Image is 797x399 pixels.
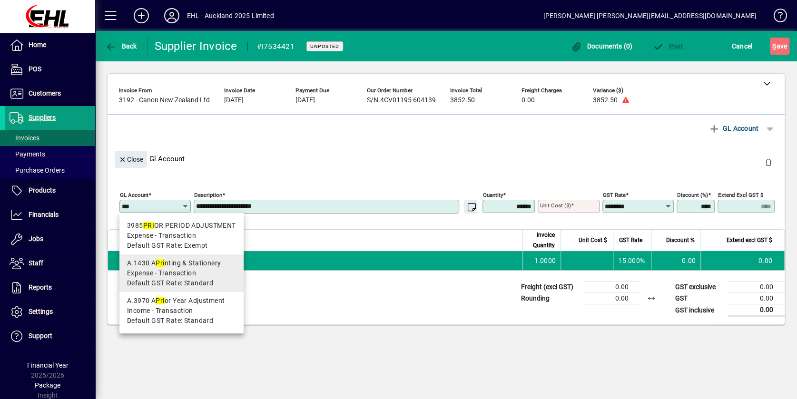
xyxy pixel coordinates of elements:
[27,361,69,369] span: Financial Year
[516,293,583,304] td: Rounding
[770,38,789,55] button: Save
[10,134,39,142] span: Invoices
[483,192,503,198] mat-label: Quantity
[450,97,475,104] span: 3852.50
[29,332,52,340] span: Support
[5,300,95,324] a: Settings
[5,227,95,251] a: Jobs
[194,192,222,198] mat-label: Description
[163,251,523,270] td: A Printing & Stationery
[29,186,56,194] span: Products
[613,251,651,270] td: 15.000%
[29,89,61,97] span: Customers
[127,241,208,251] span: Default GST Rate: Exempt
[29,211,59,218] span: Financials
[29,308,53,315] span: Settings
[5,324,95,348] a: Support
[10,150,45,158] span: Payments
[757,158,780,166] app-page-header-button: Delete
[156,297,164,304] em: Pri
[718,192,763,198] mat-label: Extend excl GST $
[5,179,95,203] a: Products
[10,166,65,174] span: Purchase Orders
[529,230,555,251] span: Invoice Quantity
[603,192,626,198] mat-label: GST rate
[5,252,95,275] a: Staff
[119,97,210,104] span: 3192 - Canon New Zealand Ltd
[650,38,686,55] button: Post
[5,203,95,227] a: Financials
[728,304,785,316] td: 0.00
[156,259,164,267] em: Pri
[103,38,139,55] button: Back
[5,162,95,178] a: Purchase Orders
[571,42,632,50] span: Documents (0)
[516,282,583,293] td: Freight (excl GST)
[522,251,561,270] td: 1.0000
[108,141,785,176] div: Gl Account
[119,254,244,292] mat-option: A.1430 A Printing & Stationery
[118,152,143,167] span: Close
[29,114,56,121] span: Suppliers
[127,268,196,278] span: Expense - Transaction
[29,235,43,243] span: Jobs
[593,97,618,104] span: 3852.50
[126,7,157,24] button: Add
[127,231,196,241] span: Expense - Transaction
[310,43,339,49] span: Unposted
[119,292,244,330] mat-option: A.3970 A Prior Year Adjustment
[772,39,787,54] span: ave
[543,8,757,23] div: [PERSON_NAME] [PERSON_NAME][EMAIL_ADDRESS][DOMAIN_NAME]
[105,42,137,50] span: Back
[115,151,147,168] button: Close
[521,97,535,104] span: 0.00
[29,41,46,49] span: Home
[619,235,642,245] span: GST Rate
[120,192,148,198] mat-label: GL Account
[127,296,236,306] div: A.3970 A or Year Adjustment
[127,306,193,316] span: Income - Transaction
[583,293,640,304] td: 0.00
[127,258,236,268] div: A.1430 A nting & Stationery
[670,293,728,304] td: GST
[5,276,95,300] a: Reports
[143,222,154,229] em: PRI
[728,293,785,304] td: 0.00
[772,42,776,50] span: S
[583,282,640,293] td: 0.00
[766,2,785,33] a: Knowledge Base
[727,235,772,245] span: Extend excl GST $
[224,97,244,104] span: [DATE]
[367,97,436,104] span: S/N.4CV01195 604139
[257,39,295,54] div: #I7534421
[127,278,213,288] span: Default GST Rate: Standard
[5,146,95,162] a: Payments
[732,39,753,54] span: Cancel
[652,42,683,50] span: ost
[5,33,95,57] a: Home
[666,235,695,245] span: Discount %
[5,130,95,146] a: Invoices
[669,42,673,50] span: P
[29,65,41,73] span: POS
[127,316,213,326] span: Default GST Rate: Standard
[112,155,149,163] app-page-header-button: Close
[95,38,148,55] app-page-header-button: Back
[5,58,95,81] a: POS
[651,251,700,270] td: 0.00
[127,221,236,231] div: 3985 OR PERIOD ADJUSTMENT
[700,251,784,270] td: 0.00
[155,39,237,54] div: Supplier Invoice
[757,151,780,174] button: Delete
[119,217,244,254] mat-option: 3985 PRIOR PERIOD ADJUSTMENT
[579,235,607,245] span: Unit Cost $
[729,38,755,55] button: Cancel
[670,282,728,293] td: GST exclusive
[5,82,95,106] a: Customers
[670,304,728,316] td: GST inclusive
[295,97,315,104] span: [DATE]
[157,7,187,24] button: Profile
[187,8,274,23] div: EHL - Auckland 2025 Limited
[35,381,60,389] span: Package
[29,259,43,267] span: Staff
